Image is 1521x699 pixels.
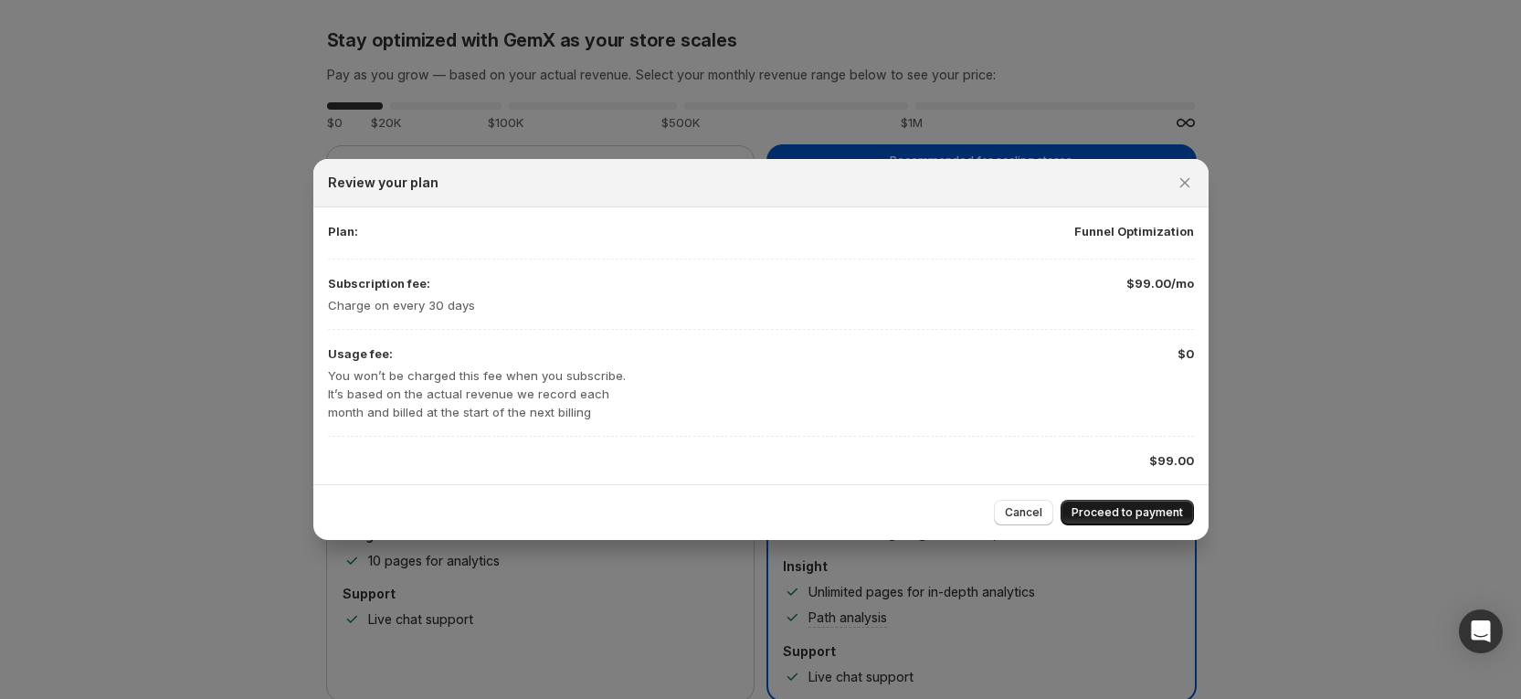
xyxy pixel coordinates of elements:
button: Close [1172,170,1198,196]
p: You won’t be charged this fee when you subscribe. It’s based on the actual revenue we record each... [328,366,629,421]
h2: Review your plan [328,174,438,192]
p: $99.00/mo [1126,274,1194,292]
span: Cancel [1005,505,1042,520]
span: Proceed to payment [1072,505,1183,520]
p: Subscription fee: [328,274,475,292]
p: $99.00 [1149,451,1194,470]
button: Cancel [994,500,1053,525]
p: $0 [1178,344,1194,363]
p: Funnel Optimization [1074,222,1194,240]
p: Charge on every 30 days [328,296,475,314]
div: Open Intercom Messenger [1459,609,1503,653]
button: Proceed to payment [1061,500,1194,525]
p: Usage fee: [328,344,629,363]
p: Plan: [328,222,358,240]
